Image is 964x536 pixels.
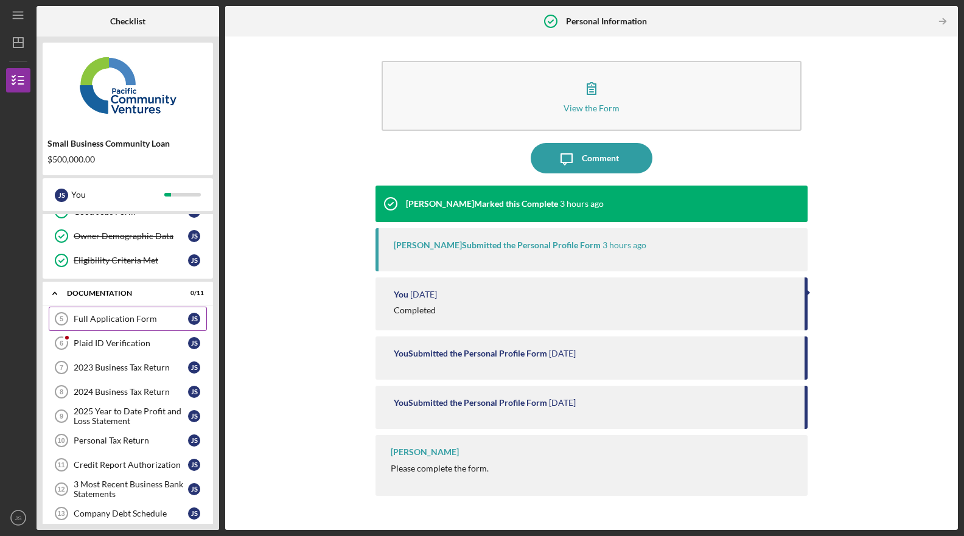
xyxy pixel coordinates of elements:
a: Eligibility Criteria MetJS [49,248,207,273]
div: 2024 Business Tax Return [74,387,188,397]
div: J S [188,313,200,325]
div: Documentation [67,290,173,297]
div: $500,000.00 [47,155,208,164]
div: [PERSON_NAME] Marked this Complete [406,199,558,209]
div: You [394,290,408,299]
tspan: 12 [57,486,65,493]
tspan: 13 [57,510,65,517]
div: J S [188,410,200,422]
div: You Submitted the Personal Profile Form [394,349,547,358]
b: Checklist [110,16,145,26]
div: J S [188,361,200,374]
div: Small Business Community Loan [47,139,208,148]
a: 82024 Business Tax ReturnJS [49,380,207,404]
a: 5Full Application FormJS [49,307,207,331]
a: 13Company Debt ScheduleJS [49,501,207,526]
div: 2023 Business Tax Return [74,363,188,372]
time: 2025-10-08 21:12 [410,290,437,299]
img: Product logo [43,49,213,122]
div: J S [188,507,200,520]
div: J S [55,189,68,202]
time: 2025-10-08 21:03 [549,398,576,408]
time: 2025-10-09 18:50 [560,199,604,209]
button: Comment [531,143,652,173]
div: Company Debt Schedule [74,509,188,518]
a: 72023 Business Tax ReturnJS [49,355,207,380]
div: Completed [394,305,436,315]
div: 3 Most Recent Business Bank Statements [74,479,188,499]
div: Eligibility Criteria Met [74,256,188,265]
div: Please complete the form. [391,464,489,473]
div: Plaid ID Verification [74,338,188,348]
time: 2025-10-09 18:50 [602,240,646,250]
tspan: 6 [60,339,63,347]
div: J S [188,483,200,495]
div: J S [188,434,200,447]
a: 10Personal Tax ReturnJS [49,428,207,453]
div: [PERSON_NAME] [391,447,459,457]
div: [PERSON_NAME] Submitted the Personal Profile Form [394,240,601,250]
b: Personal Information [566,16,647,26]
div: 2025 Year to Date Profit and Loss Statement [74,406,188,426]
div: J S [188,254,200,266]
a: Owner Demographic DataJS [49,224,207,248]
a: 123 Most Recent Business Bank StatementsJS [49,477,207,501]
tspan: 11 [57,461,65,468]
div: Owner Demographic Data [74,231,188,241]
div: J S [188,459,200,471]
div: J S [188,386,200,398]
div: J S [188,230,200,242]
a: 6Plaid ID VerificationJS [49,331,207,355]
tspan: 10 [57,437,65,444]
div: Comment [582,143,619,173]
div: Full Application Form [74,314,188,324]
div: You [71,184,164,205]
div: Personal Tax Return [74,436,188,445]
div: 0 / 11 [182,290,204,297]
tspan: 7 [60,364,63,371]
text: JS [15,515,21,521]
div: View the Form [564,103,620,113]
button: View the Form [382,61,802,131]
tspan: 9 [60,412,63,420]
a: 11Credit Report AuthorizationJS [49,453,207,477]
tspan: 8 [60,388,63,395]
div: Credit Report Authorization [74,460,188,470]
tspan: 5 [60,315,63,322]
button: JS [6,506,30,530]
div: J S [188,337,200,349]
time: 2025-10-08 21:07 [549,349,576,358]
div: You Submitted the Personal Profile Form [394,398,547,408]
a: 92025 Year to Date Profit and Loss StatementJS [49,404,207,428]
